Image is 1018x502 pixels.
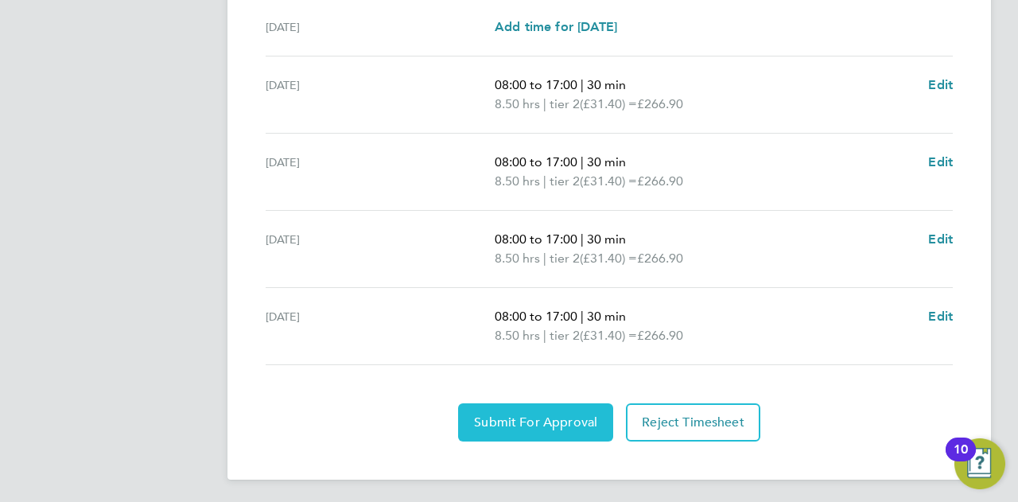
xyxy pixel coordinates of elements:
[458,403,613,442] button: Submit For Approval
[642,414,744,430] span: Reject Timesheet
[637,96,683,111] span: £266.90
[587,154,626,169] span: 30 min
[266,307,495,345] div: [DATE]
[581,232,584,247] span: |
[587,77,626,92] span: 30 min
[580,251,637,266] span: (£31.40) =
[495,328,540,343] span: 8.50 hrs
[550,172,580,191] span: tier 2
[550,326,580,345] span: tier 2
[637,328,683,343] span: £266.90
[495,96,540,111] span: 8.50 hrs
[543,96,546,111] span: |
[587,309,626,324] span: 30 min
[550,95,580,114] span: tier 2
[266,18,495,37] div: [DATE]
[543,251,546,266] span: |
[581,77,584,92] span: |
[954,438,1005,489] button: Open Resource Center, 10 new notifications
[495,19,617,34] span: Add time for [DATE]
[626,403,760,442] button: Reject Timesheet
[266,153,495,191] div: [DATE]
[954,449,968,470] div: 10
[928,76,953,95] a: Edit
[266,230,495,268] div: [DATE]
[928,154,953,169] span: Edit
[581,309,584,324] span: |
[928,153,953,172] a: Edit
[550,249,580,268] span: tier 2
[495,77,577,92] span: 08:00 to 17:00
[474,414,597,430] span: Submit For Approval
[543,173,546,189] span: |
[580,96,637,111] span: (£31.40) =
[495,18,617,37] a: Add time for [DATE]
[580,328,637,343] span: (£31.40) =
[543,328,546,343] span: |
[266,76,495,114] div: [DATE]
[587,232,626,247] span: 30 min
[495,251,540,266] span: 8.50 hrs
[637,173,683,189] span: £266.90
[581,154,584,169] span: |
[495,309,577,324] span: 08:00 to 17:00
[928,230,953,249] a: Edit
[495,173,540,189] span: 8.50 hrs
[580,173,637,189] span: (£31.40) =
[495,154,577,169] span: 08:00 to 17:00
[637,251,683,266] span: £266.90
[495,232,577,247] span: 08:00 to 17:00
[928,77,953,92] span: Edit
[928,307,953,326] a: Edit
[928,232,953,247] span: Edit
[928,309,953,324] span: Edit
